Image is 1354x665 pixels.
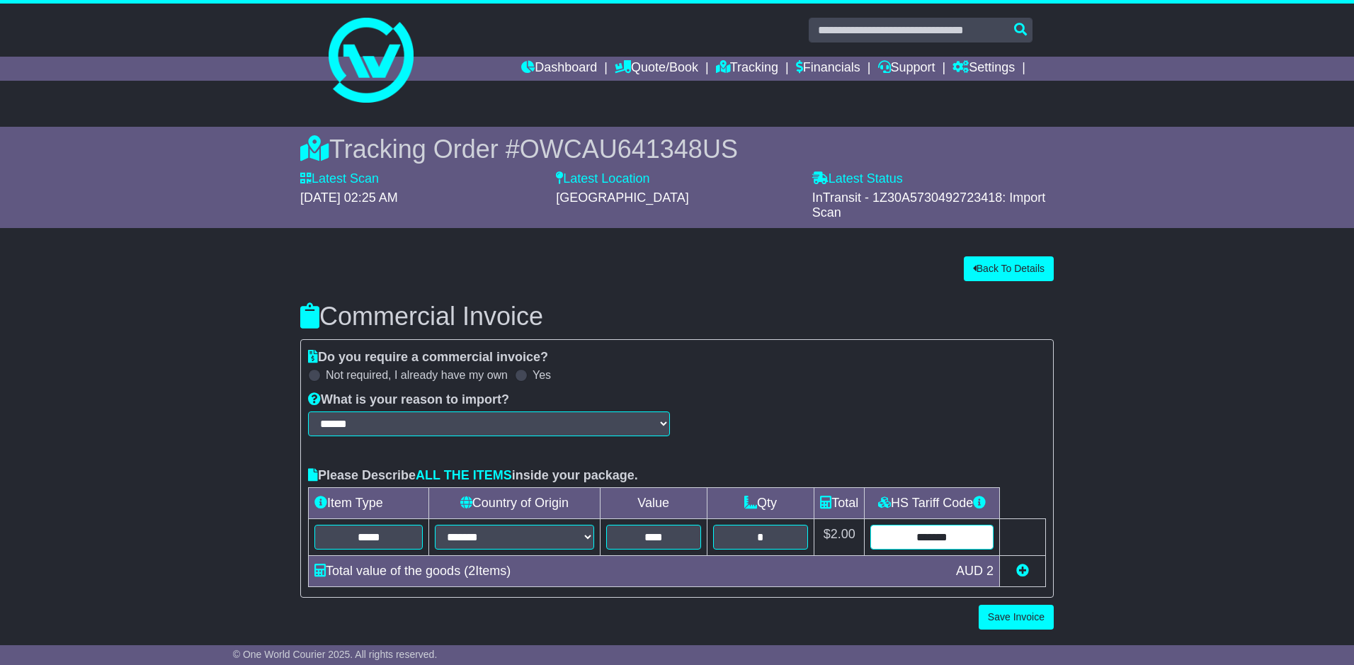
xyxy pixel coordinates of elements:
span: OWCAU641348US [520,135,738,164]
span: InTransit - 1Z30A5730492723418: Import Scan [812,191,1046,220]
label: Latest Scan [300,171,379,187]
td: $ [814,518,865,555]
label: Latest Location [556,171,649,187]
label: Not required, I already have my own [326,368,508,382]
td: Country of Origin [429,487,600,518]
div: Tracking Order # [300,134,1054,164]
label: Latest Status [812,171,903,187]
a: Financials [796,57,860,81]
span: © One World Courier 2025. All rights reserved. [233,649,438,660]
td: HS Tariff Code [865,487,1000,518]
span: 2 [468,564,475,578]
span: ALL THE ITEMS [416,468,512,482]
a: Tracking [716,57,778,81]
a: Support [878,57,935,81]
span: 2 [986,564,994,578]
button: Save Invoice [979,605,1054,630]
span: [GEOGRAPHIC_DATA] [556,191,688,205]
a: Add new item [1016,564,1029,578]
label: Please Describe inside your package. [308,468,638,484]
td: Item Type [309,487,429,518]
span: [DATE] 02:25 AM [300,191,398,205]
button: Back To Details [964,256,1054,281]
span: 2.00 [831,527,855,541]
div: Total value of the goods ( Items) [307,562,949,581]
td: Total [814,487,865,518]
span: AUD [956,564,983,578]
a: Dashboard [521,57,597,81]
label: What is your reason to import? [308,392,509,408]
h3: Commercial Invoice [300,302,1054,331]
a: Settings [952,57,1015,81]
td: Qty [707,487,814,518]
td: Value [600,487,707,518]
a: Quote/Book [615,57,698,81]
label: Do you require a commercial invoice? [308,350,548,365]
label: Yes [533,368,551,382]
